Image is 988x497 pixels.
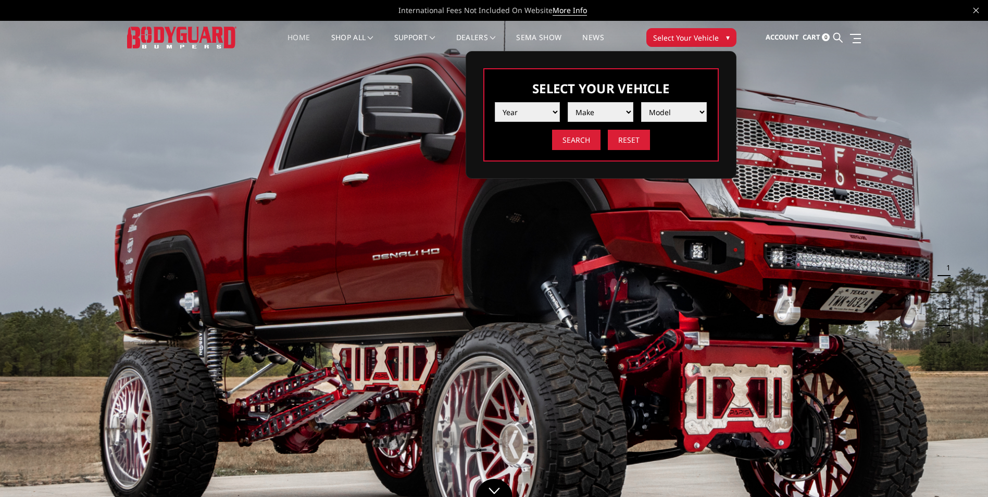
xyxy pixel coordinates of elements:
[766,23,799,52] a: Account
[726,32,730,43] span: ▾
[582,34,604,54] a: News
[608,130,650,150] input: Reset
[568,102,633,122] select: Please select the value from list.
[940,259,951,276] button: 1 of 5
[552,130,601,150] input: Search
[456,34,496,54] a: Dealers
[936,447,988,497] iframe: Chat Widget
[127,27,236,48] img: BODYGUARD BUMPERS
[940,326,951,343] button: 5 of 5
[287,34,310,54] a: Home
[495,102,560,122] select: Please select the value from list.
[553,5,587,16] a: More Info
[940,293,951,309] button: 3 of 5
[940,276,951,293] button: 2 of 5
[653,32,719,43] span: Select Your Vehicle
[495,80,707,97] h3: Select Your Vehicle
[394,34,435,54] a: Support
[646,28,736,47] button: Select Your Vehicle
[516,34,561,54] a: SEMA Show
[822,33,830,41] span: 0
[331,34,373,54] a: shop all
[940,309,951,326] button: 4 of 5
[766,32,799,42] span: Account
[803,23,830,52] a: Cart 0
[803,32,820,42] span: Cart
[476,479,512,497] a: Click to Down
